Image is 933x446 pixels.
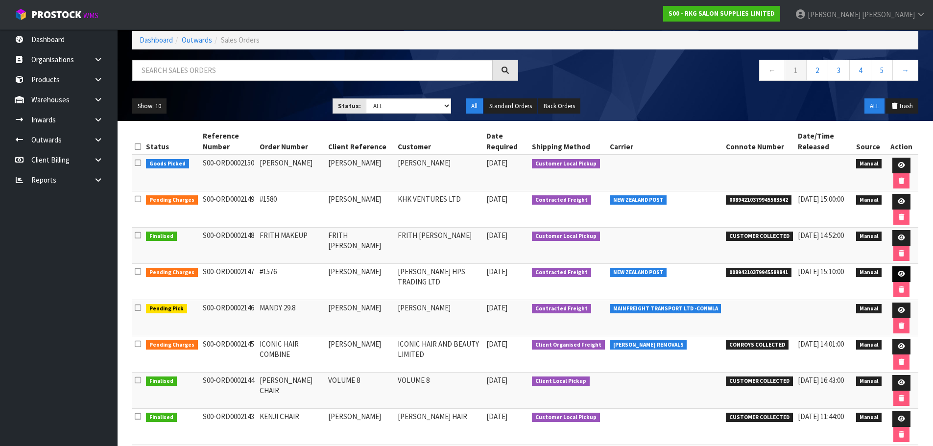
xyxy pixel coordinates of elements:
span: NEW ZEALAND POST [610,268,667,278]
span: NEW ZEALAND POST [610,195,667,205]
td: #1576 [257,264,326,300]
td: S00-ORD0002149 [200,191,257,228]
span: [DATE] 14:01:00 [798,339,844,349]
span: Customer Local Pickup [532,413,600,423]
span: ProStock [31,8,81,21]
small: WMS [83,11,98,20]
td: [PERSON_NAME] [395,300,484,336]
span: MAINFREIGHT TRANSPORT LTD -CONWLA [610,304,721,314]
td: KHK VENTURES LTD [395,191,484,228]
span: [DATE] 11:44:00 [798,412,844,421]
td: S00-ORD0002147 [200,264,257,300]
td: [PERSON_NAME] [326,336,395,373]
td: [PERSON_NAME] [326,300,395,336]
a: → [892,60,918,81]
td: [PERSON_NAME] HPS TRADING LTD [395,264,484,300]
span: Finalised [146,232,177,241]
span: [DATE] [486,158,507,167]
span: Sales Orders [221,35,260,45]
span: Contracted Freight [532,268,591,278]
img: cube-alt.png [15,8,27,21]
td: S00-ORD0002144 [200,373,257,409]
td: [PERSON_NAME] [326,409,395,445]
th: Status [144,128,200,155]
td: FRITH [PERSON_NAME] [395,228,484,264]
th: Connote Number [723,128,795,155]
span: Manual [856,340,882,350]
th: Source [854,128,885,155]
span: Pending Pick [146,304,187,314]
span: Goods Picked [146,159,189,169]
a: 2 [806,60,828,81]
span: Customer Local Pickup [532,232,600,241]
a: 1 [785,60,807,81]
span: [DATE] 15:00:00 [798,194,844,204]
span: Client Organised Freight [532,340,605,350]
span: Manual [856,159,882,169]
button: Standard Orders [484,98,537,114]
span: [DATE] [486,376,507,385]
strong: Status: [338,102,361,110]
button: All [466,98,483,114]
span: [DATE] 14:52:00 [798,231,844,240]
span: [DATE] [486,267,507,276]
span: CONROYS COLLECTED [726,340,789,350]
span: Manual [856,195,882,205]
td: S00-ORD0002146 [200,300,257,336]
a: Dashboard [140,35,173,45]
span: 00894210379945583542 [726,195,791,205]
span: Manual [856,376,882,386]
td: #1580 [257,191,326,228]
span: Finalised [146,376,177,386]
span: [DATE] [486,339,507,349]
td: MANDY 29.8 [257,300,326,336]
th: Order Number [257,128,326,155]
span: Customer Local Pickup [532,159,600,169]
button: Trash [885,98,918,114]
span: Manual [856,304,882,314]
td: [PERSON_NAME] [326,155,395,191]
a: S00 - RKG SALON SUPPLIES LIMITED [663,6,780,22]
span: [DATE] [486,303,507,312]
span: [PERSON_NAME] REMOVALS [610,340,687,350]
td: ICONIC HAIR AND BEAUTY LIMITED [395,336,484,373]
a: 3 [828,60,850,81]
span: Pending Charges [146,268,198,278]
th: Date Required [484,128,529,155]
td: S00-ORD0002148 [200,228,257,264]
span: Client Local Pickup [532,376,590,386]
span: [DATE] 15:10:00 [798,267,844,276]
input: Search sales orders [132,60,493,81]
button: Show: 10 [132,98,167,114]
span: [PERSON_NAME] [862,10,915,19]
span: Finalised [146,413,177,423]
span: [DATE] [486,412,507,421]
td: S00-ORD0002150 [200,155,257,191]
a: Outwards [182,35,212,45]
button: Back Orders [538,98,580,114]
td: VOLUME 8 [395,373,484,409]
span: Pending Charges [146,340,198,350]
td: [PERSON_NAME] [395,155,484,191]
td: VOLUME 8 [326,373,395,409]
nav: Page navigation [533,60,919,84]
td: FRITH [PERSON_NAME] [326,228,395,264]
td: FRITH MAKEUP [257,228,326,264]
button: ALL [864,98,885,114]
td: [PERSON_NAME] [326,191,395,228]
td: S00-ORD0002143 [200,409,257,445]
span: [DATE] [486,231,507,240]
span: Manual [856,413,882,423]
a: 4 [849,60,871,81]
th: Carrier [607,128,724,155]
span: CUSTOMER COLLECTED [726,376,793,386]
span: 00894210379945589841 [726,268,791,278]
span: [DATE] [486,194,507,204]
th: Action [884,128,918,155]
td: [PERSON_NAME] HAIR [395,409,484,445]
td: [PERSON_NAME] [257,155,326,191]
th: Shipping Method [529,128,607,155]
span: Manual [856,268,882,278]
th: Client Reference [326,128,395,155]
span: Pending Charges [146,195,198,205]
